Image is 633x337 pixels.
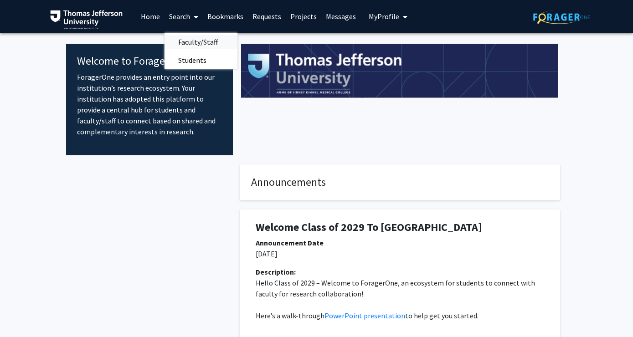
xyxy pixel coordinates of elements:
[256,221,544,234] h1: Welcome Class of 2029 To [GEOGRAPHIC_DATA]
[248,0,286,32] a: Requests
[136,0,165,32] a: Home
[77,71,222,137] p: ForagerOne provides an entry point into our institution’s research ecosystem. Your institution ha...
[286,0,321,32] a: Projects
[251,176,549,189] h4: Announcements
[256,237,544,248] div: Announcement Date
[165,53,237,67] a: Students
[165,33,232,51] span: Faculty/Staff
[256,266,544,277] div: Description:
[256,277,544,299] p: Hello Class of 2029 – Welcome to ForagerOne, an ecosystem for students to connect with faculty fo...
[324,311,405,320] a: PowerPoint presentation
[241,44,559,98] img: Cover Image
[369,12,399,21] span: My Profile
[165,51,220,69] span: Students
[165,0,203,32] a: Search
[203,0,248,32] a: Bookmarks
[50,10,123,29] img: Thomas Jefferson University Logo
[7,296,39,330] iframe: Chat
[165,35,237,49] a: Faculty/Staff
[77,55,222,68] h4: Welcome to ForagerOne
[256,248,544,259] p: [DATE]
[533,10,590,24] img: ForagerOne Logo
[256,310,544,321] p: Here’s a walk-through to help get you started.
[321,0,360,32] a: Messages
